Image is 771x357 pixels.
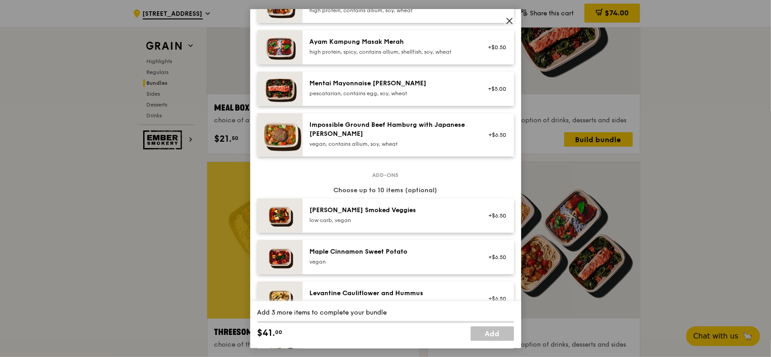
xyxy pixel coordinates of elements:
span: $41. [257,326,276,340]
img: daily_normal_Levantine_Cauliflower_and_Hummus__Horizontal_.jpg [257,282,303,316]
div: +$0.50 [483,44,507,51]
img: daily_normal_Mentai-Mayonnaise-Aburi-Salmon-HORZ.jpg [257,72,303,106]
div: low carb, vegan [310,300,472,307]
div: low carb, vegan [310,217,472,224]
div: +$6.50 [483,131,507,139]
img: daily_normal_Thyme-Rosemary-Zucchini-HORZ.jpg [257,199,303,233]
div: high protein, contains allium, soy, wheat [310,7,472,14]
div: Levantine Cauliflower and Hummus [310,289,472,298]
div: Impossible Ground Beef Hamburg with Japanese [PERSON_NAME] [310,121,472,139]
div: high protein, spicy, contains allium, shellfish, soy, wheat [310,48,472,56]
div: Mentai Mayonnaise [PERSON_NAME] [310,79,472,88]
a: Add [471,326,514,341]
img: daily_normal_HORZ-Impossible-Hamburg-With-Japanese-Curry.jpg [257,113,303,157]
span: 00 [276,329,283,336]
div: +$6.50 [483,254,507,261]
div: +$5.00 [483,85,507,93]
div: Maple Cinnamon Sweet Potato [310,247,472,256]
div: pescatarian, contains egg, soy, wheat [310,90,472,97]
div: Choose up to 10 items (optional) [257,186,514,195]
div: +$6.50 [483,212,507,219]
img: daily_normal_Ayam_Kampung_Masak_Merah_Horizontal_.jpg [257,30,303,65]
img: daily_normal_Maple_Cinnamon_Sweet_Potato__Horizontal_.jpg [257,240,303,274]
div: vegan, contains allium, soy, wheat [310,140,472,148]
span: Add-ons [369,172,402,179]
div: +$6.50 [483,295,507,302]
div: [PERSON_NAME] Smoked Veggies [310,206,472,215]
div: vegan [310,258,472,265]
div: Ayam Kampung Masak Merah [310,37,472,46]
div: Add 3 more items to complete your bundle [257,308,514,317]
